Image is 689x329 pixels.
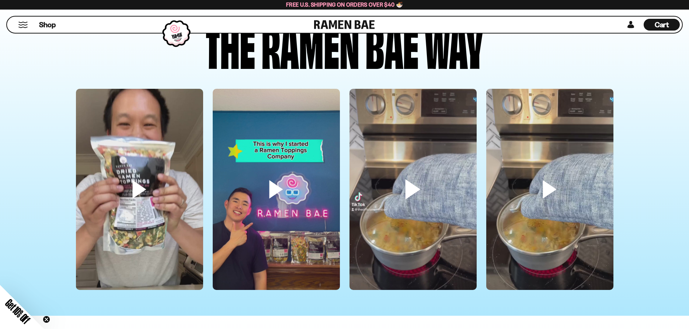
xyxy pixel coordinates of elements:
span: Free U.S. Shipping on Orders over $40 🍜 [286,1,403,8]
button: Close teaser [43,316,50,323]
a: Cart [644,17,680,33]
div: RAMEN [261,16,359,72]
span: Cart [655,20,669,29]
button: Mobile Menu Trigger [18,22,28,28]
a: Shop [39,19,56,31]
span: Get 10% Off [3,297,32,326]
div: WAY [425,16,483,72]
div: BAE [365,16,419,72]
div: THE [206,16,255,72]
span: Shop [39,20,56,30]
